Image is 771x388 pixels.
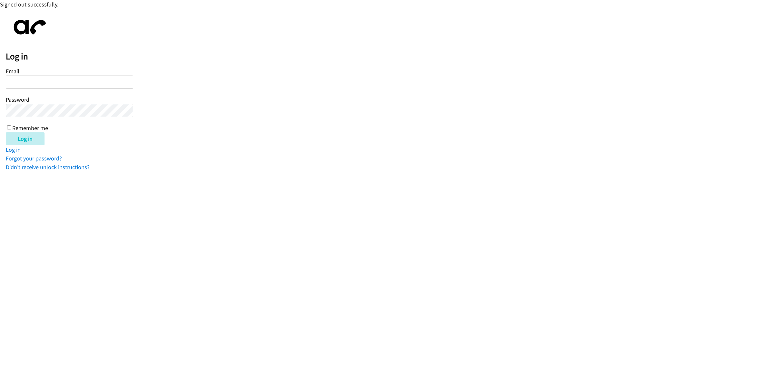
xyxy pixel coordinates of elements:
label: Email [6,67,19,75]
a: Forgot your password? [6,155,62,162]
a: Log in [6,146,21,153]
a: Didn't receive unlock instructions? [6,163,90,171]
img: aphone-8a226864a2ddd6a5e75d1ebefc011f4aa8f32683c2d82f3fb0802fe031f96514.svg [6,15,51,40]
label: Password [6,96,29,103]
label: Remember me [12,124,48,132]
h2: Log in [6,51,771,62]
input: Log in [6,132,45,145]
